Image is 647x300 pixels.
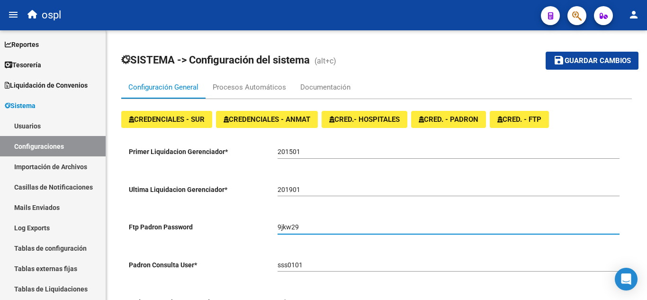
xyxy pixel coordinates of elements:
[129,184,278,195] p: Ultima Liquidacion Gerenciador
[322,111,407,128] button: CRED.- HOSPITALES
[411,111,486,128] button: CRED. - PADRON
[121,111,212,128] button: CREDENCIALES - SUR
[121,54,310,66] span: SISTEMA -> Configuración del sistema
[615,268,638,291] div: Open Intercom Messenger
[128,82,198,92] div: Configuración General
[216,111,318,128] button: CREDENCIALES - ANMAT
[315,56,336,65] span: (alt+c)
[546,52,638,69] button: Guardar cambios
[129,260,278,270] p: Padron Consulta User
[565,57,631,65] span: Guardar cambios
[8,9,19,20] mat-icon: menu
[224,115,310,124] span: CREDENCIALES - ANMAT
[5,80,88,91] span: Liquidación de Convenios
[628,9,639,20] mat-icon: person
[42,5,61,26] span: ospl
[129,115,205,124] span: CREDENCIALES - SUR
[129,146,278,157] p: Primer Liquidacion Gerenciador
[5,100,36,111] span: Sistema
[213,82,286,92] div: Procesos Automáticos
[5,39,39,50] span: Reportes
[497,115,541,124] span: CRED. - FTP
[300,82,350,92] div: Documentación
[490,111,549,128] button: CRED. - FTP
[553,55,565,66] mat-icon: save
[129,222,278,232] p: Ftp Padron Password
[329,115,400,124] span: CRED.- HOSPITALES
[5,60,41,70] span: Tesorería
[419,115,478,124] span: CRED. - PADRON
